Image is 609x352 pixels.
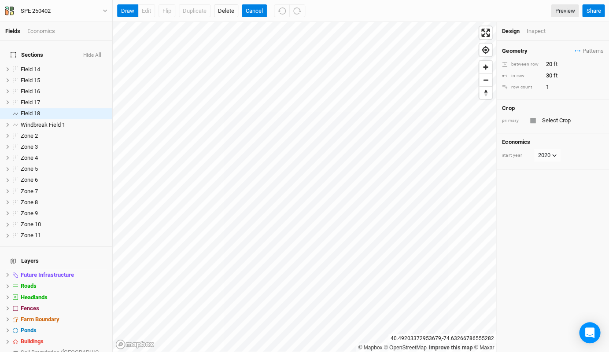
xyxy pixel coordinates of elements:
span: Sections [11,51,43,59]
span: Zone 8 [21,199,38,205]
span: Zone 4 [21,154,38,161]
button: Share [582,4,605,18]
button: Flip [159,4,175,18]
button: Zoom in [479,61,492,73]
span: Patterns [575,47,603,55]
button: draw [117,4,138,18]
span: Headlands [21,294,48,301]
div: Zone 8 [21,199,107,206]
div: Headlands [21,294,107,301]
div: Field 18 [21,110,107,117]
h4: Layers [5,252,107,270]
div: Zone 3 [21,143,107,150]
div: Field 17 [21,99,107,106]
span: Zone 2 [21,132,38,139]
div: Economics [27,27,55,35]
div: Zone 7 [21,188,107,195]
h4: Economics [502,139,604,146]
div: Buildings [21,338,107,345]
a: Preview [551,4,579,18]
button: edit [138,4,155,18]
span: Field 14 [21,66,40,73]
div: primary [502,117,524,124]
button: Zoom out [479,73,492,86]
div: Future Infrastructure [21,271,107,279]
span: Zone 6 [21,176,38,183]
button: Cancel [242,4,267,18]
div: Zone 6 [21,176,107,183]
span: Roads [21,282,37,289]
div: Zone 5 [21,165,107,172]
button: Undo (^z) [274,4,290,18]
div: Inspect [526,27,557,35]
span: Field 18 [21,110,40,117]
div: SPE 250402 [21,7,51,15]
div: 40.49203372953679 , -74.63266786555282 [388,334,496,343]
span: Zoom out [479,74,492,86]
button: Hide All [83,52,102,59]
a: Improve this map [429,345,472,351]
div: Zone 11 [21,232,107,239]
button: Patterns [574,46,604,56]
div: in row [502,73,541,79]
div: Field 14 [21,66,107,73]
span: Ponds [21,327,37,334]
a: Fields [5,28,20,34]
div: start year [502,152,533,159]
div: Field 16 [21,88,107,95]
h4: Geometry [502,48,527,55]
button: SPE 250402 [4,6,108,16]
span: Farm Boundary [21,316,59,323]
span: Field 17 [21,99,40,106]
div: Zone 9 [21,210,107,217]
a: OpenStreetMap [384,345,427,351]
button: Enter fullscreen [479,26,492,39]
div: Fences [21,305,107,312]
span: Zone 9 [21,210,38,216]
div: between row [502,61,541,68]
div: Design [502,27,519,35]
div: row count [502,84,541,91]
div: Zone 4 [21,154,107,161]
span: Zone 3 [21,143,38,150]
div: Field 15 [21,77,107,84]
div: Windbreak Field 1 [21,121,107,128]
div: Farm Boundary [21,316,107,323]
a: Maxar [474,345,494,351]
button: Duplicate [179,4,210,18]
div: Ponds [21,327,107,334]
span: Fences [21,305,39,312]
span: Zone 10 [21,221,41,227]
a: Mapbox logo [115,339,154,349]
button: 2020 [534,149,561,162]
span: Reset bearing to north [479,87,492,99]
div: Zone 2 [21,132,107,139]
a: Mapbox [358,345,382,351]
button: Delete [214,4,238,18]
span: Zone 11 [21,232,41,238]
div: Open Intercom Messenger [579,322,600,343]
h4: Crop [502,105,514,112]
div: Zone 10 [21,221,107,228]
span: Windbreak Field 1 [21,121,65,128]
input: Select Crop [539,115,604,126]
span: Field 16 [21,88,40,95]
span: Future Infrastructure [21,271,74,278]
div: Roads [21,282,107,290]
canvas: Map [113,22,496,352]
button: Redo (^Z) [289,4,305,18]
span: Zone 7 [21,188,38,194]
button: Find my location [479,44,492,56]
span: Field 15 [21,77,40,84]
button: Reset bearing to north [479,86,492,99]
span: Zone 5 [21,165,38,172]
span: Buildings [21,338,44,345]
